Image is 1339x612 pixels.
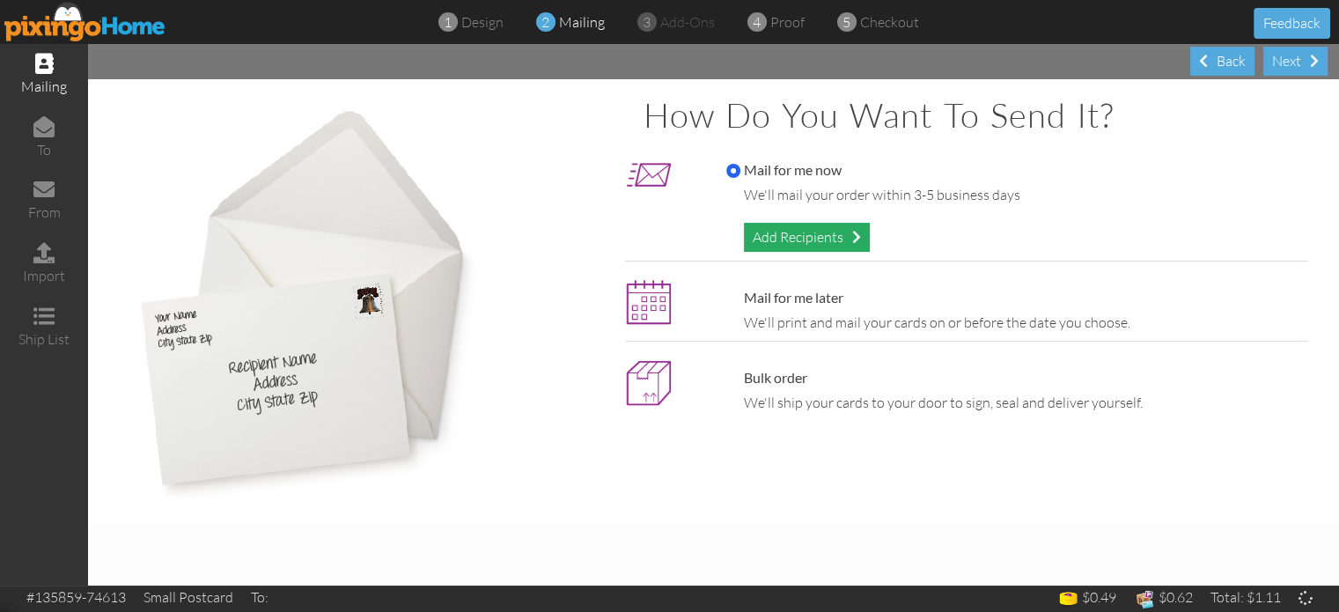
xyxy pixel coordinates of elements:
[726,160,842,181] label: Mail for me now
[1048,586,1125,612] td: $0.49
[4,2,166,41] img: pixingo logo
[744,393,1299,413] div: We'll ship your cards to your door to sign, seal and deliver yourself.
[753,12,761,33] span: 4
[744,185,1299,205] div: We'll mail your order within 3-5 business days
[18,586,135,609] td: #135859-74613
[842,12,850,33] span: 5
[1125,586,1202,612] td: $0.62
[660,13,715,31] span: add-ons
[726,372,740,386] input: Bulk order
[461,13,504,31] span: design
[559,13,605,31] span: mailing
[726,288,843,308] label: Mail for me later
[744,313,1299,333] div: We'll print and mail your cards on or before the date you choose.
[625,359,672,406] img: bulk_icon-5.png
[726,368,807,388] label: Bulk order
[726,291,740,306] input: Mail for me later
[135,586,242,609] td: Small Postcard
[1263,47,1328,76] div: Next
[541,12,549,33] span: 2
[251,588,269,606] span: To:
[1254,8,1330,39] button: Feedback
[625,279,672,326] img: maillater.png
[770,13,805,31] span: proof
[119,97,485,506] img: mail-cards.jpg
[860,13,919,31] span: checkout
[444,12,452,33] span: 1
[643,97,1308,134] h1: How do you want to send it?
[1057,588,1079,610] img: points-icon.png
[1210,587,1281,608] div: Total: $1.11
[744,223,870,252] div: Add Recipients
[1134,588,1156,610] img: expense-icon.png
[1190,47,1254,76] div: Back
[726,164,740,178] input: Mail for me now
[625,151,672,198] img: mailnow_icon.png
